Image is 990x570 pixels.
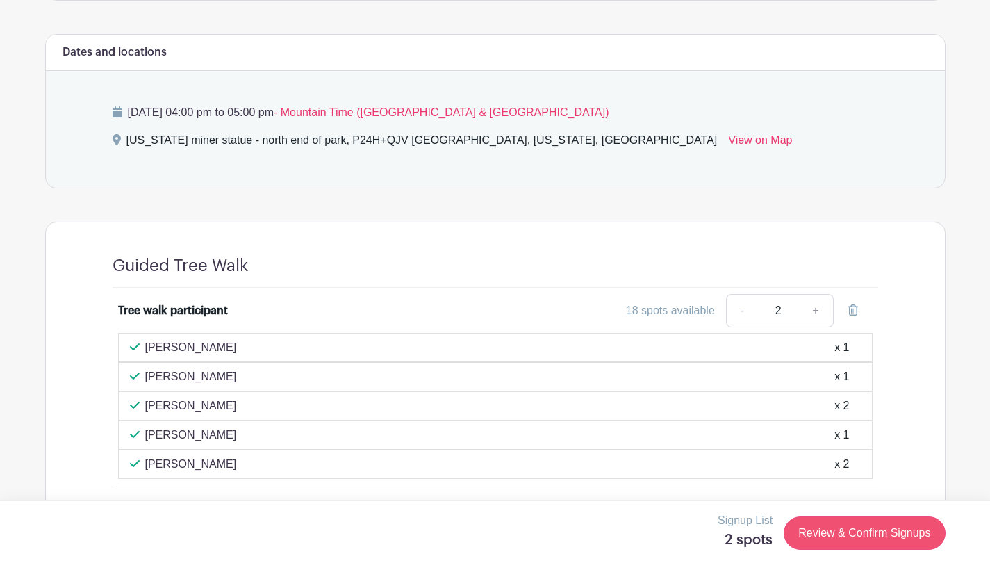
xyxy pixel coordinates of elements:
div: x 2 [834,398,849,414]
a: + [798,294,833,327]
p: Signup List [718,512,773,529]
h4: Guided Tree Walk [113,256,248,276]
h5: 2 spots [718,532,773,548]
div: x 1 [834,427,849,443]
p: [PERSON_NAME] [145,427,237,443]
div: x 1 [834,368,849,385]
p: [DATE] 04:00 pm to 05:00 pm [113,104,878,121]
p: [PERSON_NAME] [145,368,237,385]
div: 18 spots available [626,302,715,319]
a: View on Map [728,132,792,154]
div: [US_STATE] miner statue - north end of park, P24H+QJV [GEOGRAPHIC_DATA], [US_STATE], [GEOGRAPHIC_... [126,132,718,154]
h6: Dates and locations [63,46,167,59]
div: x 1 [834,339,849,356]
div: x 2 [834,456,849,473]
p: [PERSON_NAME] [145,398,237,414]
a: Review & Confirm Signups [784,516,945,550]
p: [PERSON_NAME] [145,456,237,473]
span: - Mountain Time ([GEOGRAPHIC_DATA] & [GEOGRAPHIC_DATA]) [274,106,609,118]
a: - [726,294,758,327]
p: [PERSON_NAME] [145,339,237,356]
div: Tree walk participant [118,302,228,319]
